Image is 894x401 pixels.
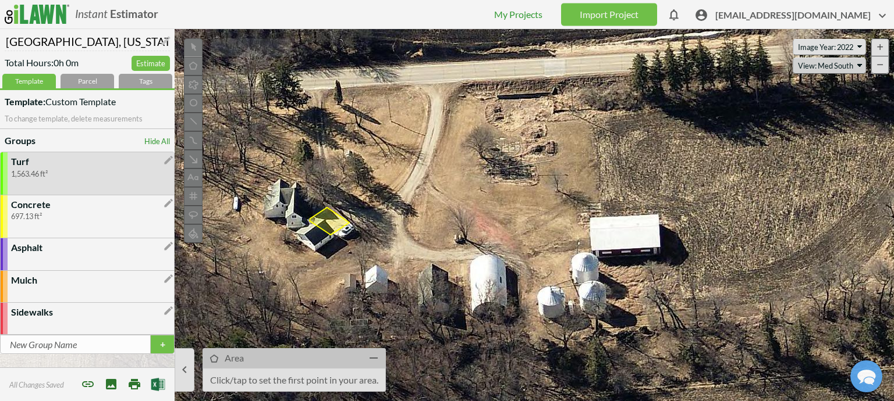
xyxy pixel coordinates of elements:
button: Search our FAQ [208,146,223,152]
div: Find the answers you need [23,128,223,139]
div: Chat widget toggle [850,360,882,392]
i: Edit Name [160,34,172,48]
i:  [178,360,191,380]
i:  [694,9,708,23]
a: Hide All [144,134,170,147]
a: Import Project [561,3,657,26]
div: Parcel [61,74,114,88]
div: Tags [119,74,172,88]
p: Turf [11,155,29,168]
i:  [364,351,383,365]
span: 697.13 ft² [11,212,47,221]
span: − [877,58,884,71]
i: Print Map [127,377,141,391]
button: + [151,335,175,354]
input: Name Your Project [5,29,170,51]
img: Chris Ascolese [121,28,151,58]
img: Josh [97,28,127,58]
div: We'll respond as soon as we can. [17,65,230,74]
strong: Template: [5,96,45,107]
i: Instant [75,7,108,20]
p: Mulch [11,273,37,287]
div: Template [2,74,56,88]
input: Search our FAQ [23,145,223,166]
a: My Projects [494,9,542,20]
span: Total Hours: 0h 0m [5,56,79,74]
div: Zoom Out [871,56,889,74]
p: To change template, delete measurements [5,113,170,124]
img: Export to Excel [151,377,165,392]
p: Asphalt [11,241,42,254]
span: + [877,41,884,53]
p: Area [225,351,244,364]
b: Estimator [110,7,158,20]
i:  [163,241,174,252]
i:  [163,155,174,166]
i:  [163,305,174,316]
span: All Changes Saved [9,380,64,389]
i:  [163,273,174,284]
span: Share project [81,377,95,391]
button:  [175,348,194,392]
a: Estimate [132,56,170,71]
b: Groups [5,135,36,146]
i: Save Image [104,377,118,391]
div: Zoom In [871,39,889,56]
i:  [163,198,174,209]
p: Concrete [11,198,51,211]
p: Sidewalks [11,305,53,318]
span: [EMAIL_ADDRESS][DOMAIN_NAME] [715,9,889,27]
img: logo_ilawn-fc6f26f1d8ad70084f1b6503d5cbc38ca19f1e498b32431160afa0085547e742.svg [5,5,69,24]
span: 1,563.46 ft² [11,169,52,178]
a: Contact Us Directly [74,316,173,334]
span: Custom Template [5,95,116,108]
div: Contact Us [29,9,218,20]
p: Click/tap to set the first point in your area. [203,368,385,391]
